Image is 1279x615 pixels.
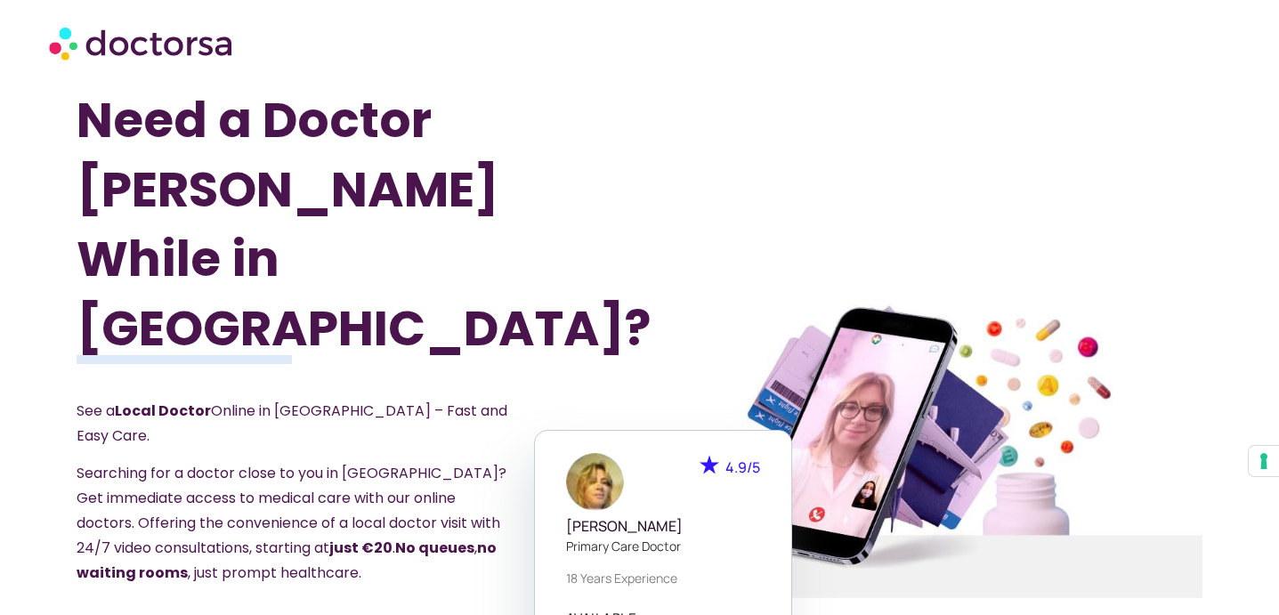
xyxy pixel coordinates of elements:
[566,518,760,535] h5: [PERSON_NAME]
[395,538,474,558] strong: No queues
[77,85,555,363] h1: Need a Doctor [PERSON_NAME] While in [GEOGRAPHIC_DATA]?
[329,538,393,558] strong: just €20
[725,457,760,477] span: 4.9/5
[77,463,506,583] span: Searching for a doctor close to you in [GEOGRAPHIC_DATA]? Get immediate access to medical care wi...
[115,401,211,421] strong: Local Doctor
[566,569,760,587] p: 18 years experience
[1249,446,1279,476] button: Your consent preferences for tracking technologies
[566,537,760,555] p: Primary care doctor
[77,401,507,446] span: See a Online in [GEOGRAPHIC_DATA] – Fast and Easy Care.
